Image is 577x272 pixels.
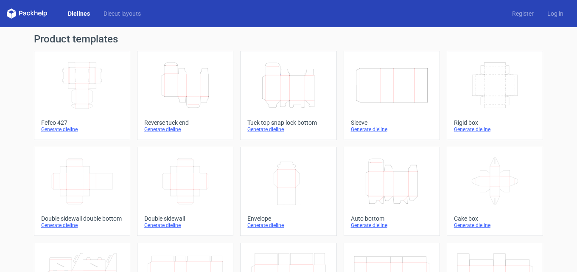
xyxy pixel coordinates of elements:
a: Double sidewall double bottomGenerate dieline [34,147,130,236]
h1: Product templates [34,34,543,44]
div: Reverse tuck end [144,119,226,126]
div: Generate dieline [144,126,226,133]
a: Reverse tuck endGenerate dieline [137,51,233,140]
div: Generate dieline [144,222,226,229]
div: Generate dieline [351,126,433,133]
div: Double sidewall [144,215,226,222]
a: Tuck top snap lock bottomGenerate dieline [240,51,336,140]
a: Auto bottomGenerate dieline [344,147,440,236]
div: Generate dieline [247,222,329,229]
div: Tuck top snap lock bottom [247,119,329,126]
div: Double sidewall double bottom [41,215,123,222]
div: Generate dieline [351,222,433,229]
a: Log in [541,9,570,18]
a: Dielines [61,9,97,18]
a: EnvelopeGenerate dieline [240,147,336,236]
a: Register [505,9,541,18]
a: Cake boxGenerate dieline [447,147,543,236]
a: Rigid boxGenerate dieline [447,51,543,140]
div: Generate dieline [454,126,536,133]
a: SleeveGenerate dieline [344,51,440,140]
a: Double sidewallGenerate dieline [137,147,233,236]
div: Rigid box [454,119,536,126]
div: Auto bottom [351,215,433,222]
div: Generate dieline [247,126,329,133]
div: Generate dieline [454,222,536,229]
div: Fefco 427 [41,119,123,126]
a: Fefco 427Generate dieline [34,51,130,140]
div: Generate dieline [41,126,123,133]
div: Cake box [454,215,536,222]
a: Diecut layouts [97,9,148,18]
div: Sleeve [351,119,433,126]
div: Generate dieline [41,222,123,229]
div: Envelope [247,215,329,222]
